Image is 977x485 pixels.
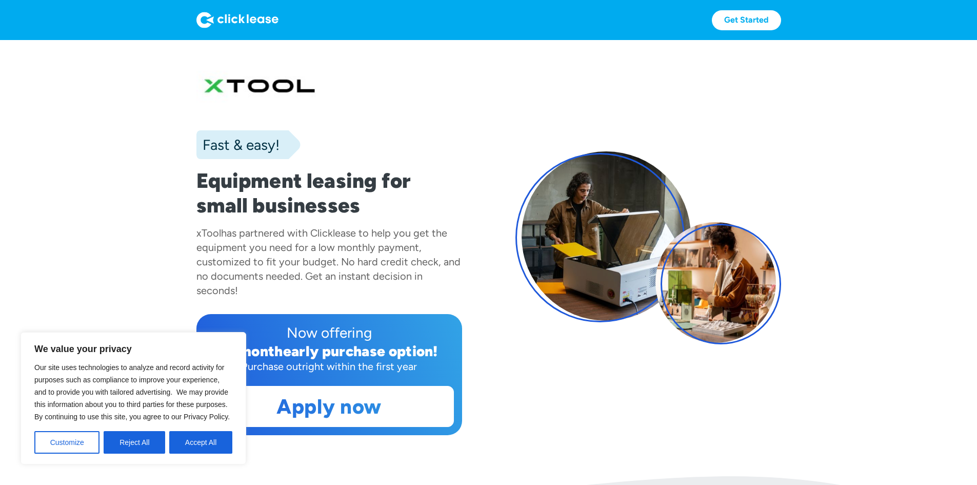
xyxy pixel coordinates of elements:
[21,332,246,464] div: We value your privacy
[34,363,230,421] span: Our site uses technologies to analyze and record activity for purposes such as compliance to impr...
[196,227,221,239] div: xTool
[196,227,461,297] div: has partnered with Clicklease to help you get the equipment you need for a low monthly payment, c...
[205,386,453,426] a: Apply now
[283,342,438,360] div: early purchase option!
[104,431,165,454] button: Reject All
[169,431,232,454] button: Accept All
[34,431,99,454] button: Customize
[196,168,462,218] h1: Equipment leasing for small businesses
[712,10,781,30] a: Get Started
[205,359,454,374] div: Purchase outright within the first year
[220,342,283,360] div: 12 month
[34,343,232,355] p: We value your privacy
[196,134,280,155] div: Fast & easy!
[205,322,454,343] div: Now offering
[196,12,278,28] img: Logo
